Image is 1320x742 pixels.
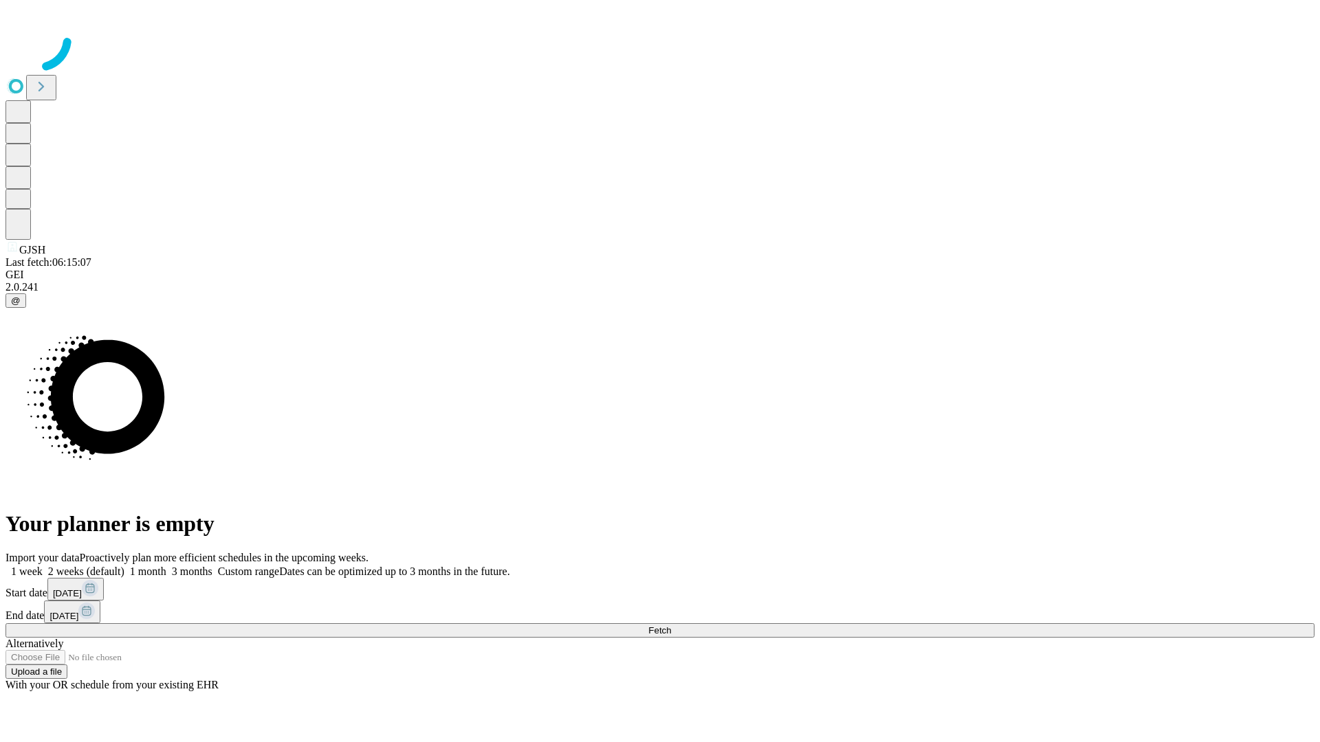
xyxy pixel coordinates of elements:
[44,600,100,623] button: [DATE]
[5,511,1314,537] h1: Your planner is empty
[48,565,124,577] span: 2 weeks (default)
[279,565,509,577] span: Dates can be optimized up to 3 months in the future.
[80,552,368,563] span: Proactively plan more efficient schedules in the upcoming weeks.
[5,600,1314,623] div: End date
[19,244,45,256] span: GJSH
[11,565,43,577] span: 1 week
[172,565,212,577] span: 3 months
[47,578,104,600] button: [DATE]
[5,281,1314,293] div: 2.0.241
[5,256,91,268] span: Last fetch: 06:15:07
[5,664,67,679] button: Upload a file
[5,623,1314,638] button: Fetch
[5,578,1314,600] div: Start date
[53,588,82,598] span: [DATE]
[5,679,219,690] span: With your OR schedule from your existing EHR
[5,552,80,563] span: Import your data
[49,611,78,621] span: [DATE]
[5,293,26,308] button: @
[5,269,1314,281] div: GEI
[218,565,279,577] span: Custom range
[11,295,21,306] span: @
[5,638,63,649] span: Alternatively
[648,625,671,636] span: Fetch
[130,565,166,577] span: 1 month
